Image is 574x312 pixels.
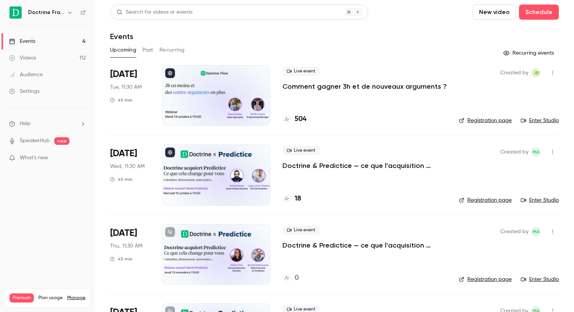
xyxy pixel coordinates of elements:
[54,137,69,145] span: new
[110,163,145,170] span: Wed, 11:30 AM
[110,227,137,239] span: [DATE]
[110,97,132,103] div: 45 min
[9,71,43,78] div: Audience
[142,44,153,56] button: Past
[282,82,447,91] a: Comment gagner 3h et de nouveaux arguments ?
[459,117,512,124] a: Registration page
[9,6,22,19] img: Doctrine France
[500,227,528,236] span: Created by
[295,194,301,204] h4: 18
[20,154,48,162] span: What's new
[117,8,192,16] div: Search for videos or events
[531,227,541,236] span: Marie Agard
[521,196,559,204] a: Enter Studio
[110,144,150,205] div: Oct 15 Wed, 11:30 AM (Europe/Paris)
[500,47,559,59] button: Recurring events
[282,194,301,204] a: 18
[110,176,132,182] div: 45 min
[500,147,528,157] span: Created by
[459,196,512,204] a: Registration page
[38,295,63,301] span: Plan usage
[282,241,447,250] a: Doctrine & Predictice — ce que l’acquisition change pour vous - Session 2
[110,224,150,285] div: Nov 13 Thu, 11:30 AM (Europe/Paris)
[9,120,86,128] li: help-dropdown-opener
[77,155,86,161] iframe: Noticeable Trigger
[28,9,64,16] h6: Doctrine France
[521,117,559,124] a: Enter Studio
[110,256,132,262] div: 45 min
[20,137,50,145] a: SpeakerHub
[110,65,150,126] div: Oct 14 Tue, 11:30 AM (Europe/Paris)
[533,68,539,77] span: JB
[282,67,320,76] span: Live event
[110,32,133,41] h1: Events
[521,276,559,283] a: Enter Studio
[110,68,137,80] span: [DATE]
[20,120,31,128] span: Help
[531,68,541,77] span: Justine Burel
[9,38,35,45] div: Events
[531,147,541,157] span: Marie Agard
[473,5,516,20] button: New video
[533,147,539,157] span: MA
[9,54,36,62] div: Videos
[282,146,320,155] span: Live event
[519,5,559,20] button: Schedule
[67,295,85,301] a: Manage
[295,114,306,124] h4: 504
[500,68,528,77] span: Created by
[110,242,142,250] span: Thu, 11:30 AM
[110,147,137,160] span: [DATE]
[9,293,34,303] span: Premium
[459,276,512,283] a: Registration page
[110,44,136,56] button: Upcoming
[110,83,142,91] span: Tue, 11:30 AM
[282,226,320,235] span: Live event
[533,227,539,236] span: MA
[9,88,39,95] div: Settings
[282,161,447,170] a: Doctrine & Predictice — ce que l’acquisition change pour vous - Session 1
[282,114,306,124] a: 504
[159,44,185,56] button: Recurring
[295,273,299,283] h4: 0
[282,273,299,283] a: 0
